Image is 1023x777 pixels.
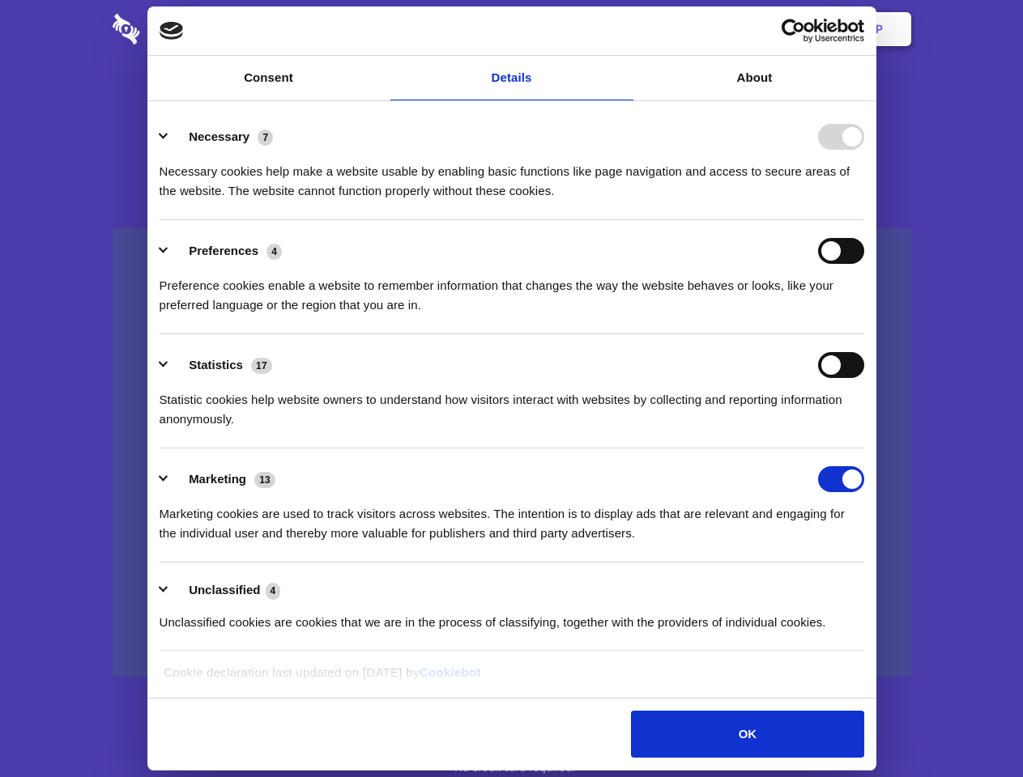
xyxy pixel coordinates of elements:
a: Consent [147,56,390,100]
h4: Auto-redaction of sensitive data, encrypted data sharing and self-destructing private chats. Shar... [113,147,911,201]
div: Marketing cookies are used to track visitors across websites. The intention is to display ads tha... [160,492,864,543]
a: Wistia video thumbnail [113,228,911,677]
div: Cookie declaration last updated on [DATE] by [151,663,872,694]
label: Marketing [189,472,246,486]
div: Unclassified cookies are cookies that we are in the process of classifying, together with the pro... [160,601,864,632]
label: Necessary [189,129,249,143]
a: Details [390,56,633,100]
label: Statistics [189,358,243,372]
button: Necessary (7) [160,124,283,150]
h1: Eliminate Slack Data Loss. [113,73,911,131]
iframe: Drift Widget Chat Controller [942,696,1004,758]
button: OK [631,711,863,758]
img: logo-wordmark-white-trans-d4663122ce5f474addd5e946df7df03e33cb6a1c49d2221995e7729f52c070b2.svg [113,14,251,45]
a: Cookiebot [420,665,481,679]
a: Contact [657,4,731,54]
label: Preferences [189,244,258,257]
a: Login [735,4,805,54]
a: Usercentrics Cookiebot - opens in a new window [722,19,864,43]
button: Unclassified (4) [160,580,291,601]
span: 7 [258,129,273,146]
span: 13 [254,472,275,488]
span: 17 [251,358,272,374]
div: Necessary cookies help make a website usable by enabling basic functions like page navigation and... [160,150,864,201]
img: logo [160,22,184,40]
div: Statistic cookies help website owners to understand how visitors interact with websites by collec... [160,378,864,429]
button: Marketing (13) [160,466,286,492]
button: Statistics (17) [160,352,283,378]
div: Preference cookies enable a website to remember information that changes the way the website beha... [160,264,864,315]
button: Preferences (4) [160,238,292,264]
a: Pricing [475,4,546,54]
span: 4 [266,583,281,599]
a: About [633,56,876,100]
span: 4 [266,244,282,260]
